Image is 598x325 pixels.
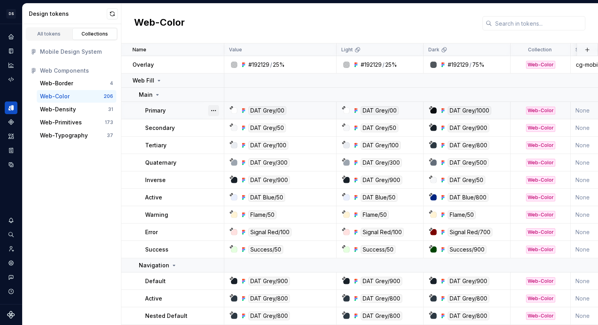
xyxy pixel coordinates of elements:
a: Code automation [5,73,17,86]
a: Settings [5,257,17,269]
button: DS [2,5,21,22]
p: Light [341,47,353,53]
p: Inverse [145,176,166,184]
div: 37 [107,132,113,139]
div: DAT Grey/900 [248,277,290,286]
div: DAT Grey/800 [248,294,290,303]
p: Nested Default [145,312,187,320]
div: Web-Primitives [40,118,82,126]
div: Collections [75,31,115,37]
div: Success/50 [361,245,396,254]
div: DAT Grey/50 [361,124,398,132]
div: Mobile Design System [40,48,113,56]
div: Signal Red/100 [248,228,291,237]
p: Success [145,246,168,254]
h2: Web-Color [134,16,185,30]
a: Assets [5,130,17,143]
a: Analytics [5,59,17,71]
p: Primary [145,107,166,115]
p: Active [145,295,162,302]
div: DAT Grey/900 [361,176,402,184]
div: DAT Grey/1000 [448,106,491,115]
a: Components [5,116,17,128]
div: Data sources [5,158,17,171]
button: Contact support [5,271,17,284]
div: Web-Color [526,228,555,236]
p: Web Fill [132,77,154,85]
svg: Supernova Logo [7,311,15,319]
p: Default [145,277,166,285]
div: Signal Red/100 [361,228,404,237]
p: Error [145,228,158,236]
p: Quaternary [145,159,176,167]
div: DAT Grey/900 [448,277,489,286]
div: Signal Red/700 [448,228,492,237]
div: DS [6,9,16,19]
p: Name [132,47,146,53]
div: 25% [385,61,397,69]
p: Value [229,47,242,53]
div: DAT Grey/800 [448,294,489,303]
button: Web-Density31 [37,103,116,116]
div: 173 [105,119,113,126]
a: Home [5,30,17,43]
div: Web-Color [526,312,555,320]
div: DAT Grey/00 [248,106,286,115]
div: DAT Grey/100 [361,141,401,150]
div: Web-Color [526,176,555,184]
div: DAT Grey/800 [248,312,290,320]
div: Web-Color [526,159,555,167]
div: 25% [273,61,285,69]
p: Warning [145,211,168,219]
div: Success/50 [248,245,283,254]
p: Overlay [132,61,154,69]
div: / [469,61,471,69]
input: Search in tokens... [492,16,585,30]
div: DAT Blue/50 [361,193,397,202]
div: DAT Grey/800 [361,312,402,320]
div: Success/900 [448,245,486,254]
div: Web Components [40,67,113,75]
button: Web-Color206 [37,90,116,103]
div: Web-Density [40,105,76,113]
div: Web-Color [526,107,555,115]
a: Documentation [5,45,17,57]
div: #192129 [361,61,382,69]
div: Flame/50 [361,210,389,219]
div: DAT Grey/800 [448,141,489,150]
button: Search ⌘K [5,228,17,241]
p: Tertiary [145,141,167,149]
div: DAT Grey/900 [448,124,489,132]
p: Collection [528,47,552,53]
button: Web-Typography37 [37,129,116,142]
button: Web-Primitives173 [37,116,116,129]
div: DAT Grey/300 [361,158,402,167]
button: Notifications [5,214,17,227]
div: Web-Color [526,277,555,285]
p: Active [145,193,162,201]
div: DAT Blue/800 [448,193,488,202]
div: DAT Grey/800 [448,312,489,320]
div: Web-Color [526,141,555,149]
button: Web-Border4 [37,77,116,90]
div: DAT Grey/900 [361,277,402,286]
div: 4 [110,80,113,86]
div: Design tokens [29,10,107,18]
div: Web-Color [526,124,555,132]
div: #192129 [448,61,469,69]
div: Flame/50 [248,210,276,219]
a: Invite team [5,242,17,255]
div: All tokens [29,31,69,37]
div: Storybook stories [5,144,17,157]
